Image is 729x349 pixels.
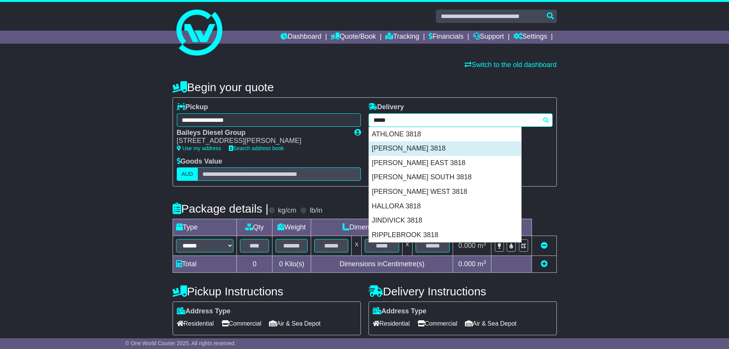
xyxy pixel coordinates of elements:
[478,260,486,268] span: m
[541,260,548,268] a: Add new item
[331,31,376,44] a: Quote/Book
[310,206,322,215] label: lb/in
[173,219,237,236] td: Type
[458,242,476,249] span: 0.000
[465,61,556,69] a: Switch to the old dashboard
[483,259,486,265] sup: 3
[514,31,547,44] a: Settings
[458,260,476,268] span: 0.000
[177,307,231,316] label: Address Type
[311,256,453,273] td: Dimensions in Centimetre(s)
[272,219,311,236] td: Weight
[369,285,557,298] h4: Delivery Instructions
[369,228,521,242] div: RIPPLEBROOK 3818
[272,256,311,273] td: Kilo(s)
[369,199,521,214] div: HALLORA 3818
[177,318,214,329] span: Residential
[418,318,457,329] span: Commercial
[402,236,412,256] td: x
[229,145,284,151] a: Search address book
[369,113,553,127] typeahead: Please provide city
[478,242,486,249] span: m
[369,127,521,142] div: ATHLONE 3818
[369,141,521,156] div: [PERSON_NAME] 3818
[373,307,427,316] label: Address Type
[222,318,261,329] span: Commercial
[126,340,236,346] span: © One World Courier 2025. All rights reserved.
[473,31,504,44] a: Support
[385,31,419,44] a: Tracking
[269,318,321,329] span: Air & Sea Depot
[369,156,521,170] div: [PERSON_NAME] EAST 3818
[373,318,410,329] span: Residential
[465,318,517,329] span: Air & Sea Depot
[173,81,557,93] h4: Begin your quote
[541,242,548,249] a: Remove this item
[369,185,521,199] div: [PERSON_NAME] WEST 3818
[177,145,221,151] a: Use my address
[177,137,347,145] div: [STREET_ADDRESS][PERSON_NAME]
[281,31,321,44] a: Dashboard
[177,167,198,181] label: AUD
[177,129,347,137] div: Baileys Diesel Group
[352,236,362,256] td: x
[278,206,296,215] label: kg/cm
[177,103,208,111] label: Pickup
[237,256,272,273] td: 0
[369,170,521,185] div: [PERSON_NAME] SOUTH 3818
[369,103,404,111] label: Delivery
[483,241,486,247] sup: 3
[173,256,237,273] td: Total
[173,202,269,215] h4: Package details |
[279,260,283,268] span: 0
[177,157,222,166] label: Goods Value
[311,219,453,236] td: Dimensions (L x W x H)
[237,219,272,236] td: Qty
[173,285,361,298] h4: Pickup Instructions
[429,31,463,44] a: Financials
[369,213,521,228] div: JINDIVICK 3818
